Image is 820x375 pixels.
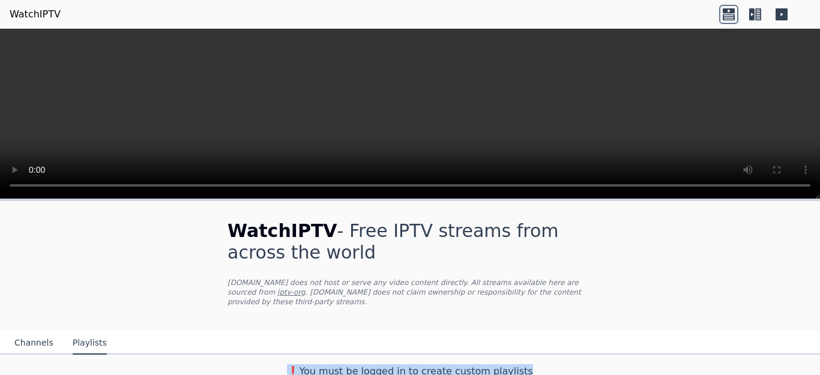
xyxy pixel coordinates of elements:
a: WatchIPTV [10,7,61,22]
button: Playlists [73,332,107,355]
h1: - Free IPTV streams from across the world [228,220,592,263]
p: [DOMAIN_NAME] does not host or serve any video content directly. All streams available here are s... [228,278,592,307]
span: WatchIPTV [228,220,337,241]
button: Channels [14,332,53,355]
a: iptv-org [277,288,306,296]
